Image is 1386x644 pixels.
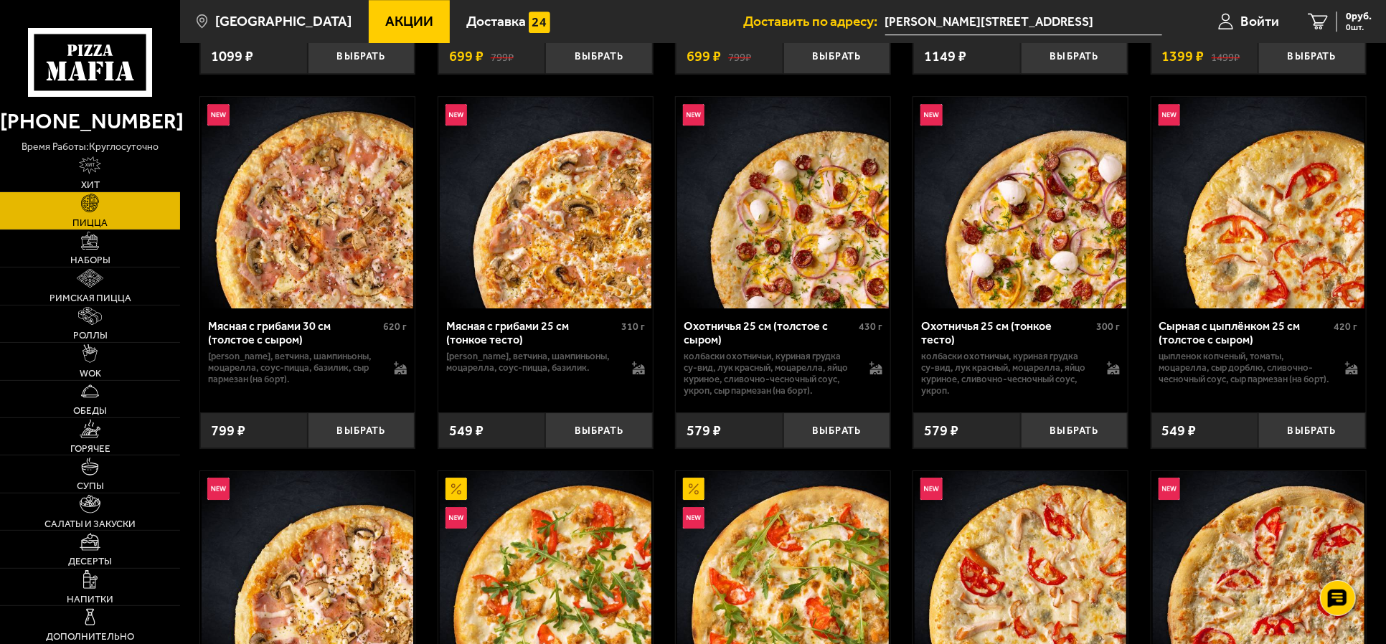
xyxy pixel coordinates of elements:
button: Выбрать [783,39,891,74]
span: 1099 ₽ [211,49,253,63]
span: 579 ₽ [924,423,958,437]
span: Войти [1240,14,1279,28]
button: Выбрать [308,412,415,448]
span: 1149 ₽ [924,49,966,63]
a: НовинкаМясная с грибами 25 см (тонкое тесто) [438,97,653,308]
img: Охотничья 25 см (тонкое тесто) [915,97,1126,308]
span: 579 ₽ [687,423,721,437]
img: Новинка [920,104,942,126]
button: Выбрать [545,412,653,448]
span: Дополнительно [46,632,134,641]
p: цыпленок копченый, томаты, моцарелла, сыр дорблю, сливочно-чесночный соус, сыр пармезан (на борт). [1159,351,1331,385]
a: НовинкаОхотничья 25 см (тонкое тесто) [913,97,1128,308]
img: Акционный [445,478,467,499]
span: Невский проспект, 60 [885,9,1162,35]
span: 310 г [621,321,645,333]
button: Выбрать [783,412,891,448]
button: Выбрать [1021,412,1128,448]
img: Мясная с грибами 30 см (толстое с сыром) [202,97,413,308]
span: Акции [385,14,433,28]
span: Горячее [70,444,110,453]
span: 799 ₽ [211,423,245,437]
span: WOK [80,369,101,378]
div: Охотничья 25 см (тонкое тесто) [921,319,1093,347]
img: Новинка [683,104,704,126]
button: Выбрать [1258,39,1366,74]
span: Супы [77,481,104,491]
span: 699 ₽ [449,49,484,63]
img: Новинка [445,507,467,529]
img: Новинка [445,104,467,126]
div: Охотничья 25 см (толстое с сыром) [684,319,855,347]
img: Новинка [1159,478,1180,499]
p: колбаски охотничьи, куриная грудка су-вид, лук красный, моцарелла, яйцо куриное, сливочно-чесночн... [921,351,1093,397]
input: Ваш адрес доставки [885,9,1162,35]
div: Мясная с грибами 25 см (тонкое тесто) [446,319,618,347]
span: Доставить по адресу: [744,14,885,28]
img: 15daf4d41897b9f0e9f617042186c801.svg [529,11,550,33]
img: Новинка [920,478,942,499]
span: 0 руб. [1346,11,1372,22]
span: Доставка [466,14,526,28]
button: Выбрать [308,39,415,74]
span: 0 шт. [1346,23,1372,32]
s: 799 ₽ [728,49,751,63]
span: Пицца [72,218,108,227]
img: Мясная с грибами 25 см (тонкое тесто) [440,97,651,308]
span: 300 г [1096,321,1120,333]
button: Выбрать [1258,412,1366,448]
span: [GEOGRAPHIC_DATA] [215,14,352,28]
img: Новинка [207,478,229,499]
span: 699 ₽ [687,49,721,63]
img: Акционный [683,478,704,499]
a: НовинкаСырная с цыплёнком 25 см (толстое с сыром) [1151,97,1366,308]
p: колбаски охотничьи, куриная грудка су-вид, лук красный, моцарелла, яйцо куриное, сливочно-чесночн... [684,351,855,397]
s: 1499 ₽ [1212,49,1240,63]
img: Новинка [1159,104,1180,126]
span: Салаты и закуски [44,519,136,529]
span: Обеды [73,406,107,415]
p: [PERSON_NAME], ветчина, шампиньоны, моцарелла, соус-пицца, базилик, сыр пармезан (на борт). [208,351,379,385]
span: Хит [81,180,100,189]
span: Десерты [68,557,112,566]
s: 799 ₽ [491,49,514,63]
button: Выбрать [545,39,653,74]
span: Наборы [70,255,110,265]
img: Новинка [683,507,704,529]
span: Римская пицца [49,293,131,303]
img: Сырная с цыплёнком 25 см (толстое с сыром) [1153,97,1364,308]
span: 620 г [383,321,407,333]
span: Роллы [73,331,108,340]
span: Напитки [67,595,113,604]
a: НовинкаМясная с грибами 30 см (толстое с сыром) [200,97,415,308]
a: НовинкаОхотничья 25 см (толстое с сыром) [676,97,890,308]
span: 1399 ₽ [1162,49,1204,63]
img: Новинка [207,104,229,126]
div: Сырная с цыплёнком 25 см (толстое с сыром) [1159,319,1331,347]
span: 549 ₽ [449,423,484,437]
p: [PERSON_NAME], ветчина, шампиньоны, моцарелла, соус-пицца, базилик. [446,351,618,374]
span: 420 г [1334,321,1358,333]
img: Охотничья 25 см (толстое с сыром) [677,97,889,308]
span: 430 г [859,321,882,333]
div: Мясная с грибами 30 см (толстое с сыром) [208,319,379,347]
span: 549 ₽ [1162,423,1197,437]
button: Выбрать [1021,39,1128,74]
